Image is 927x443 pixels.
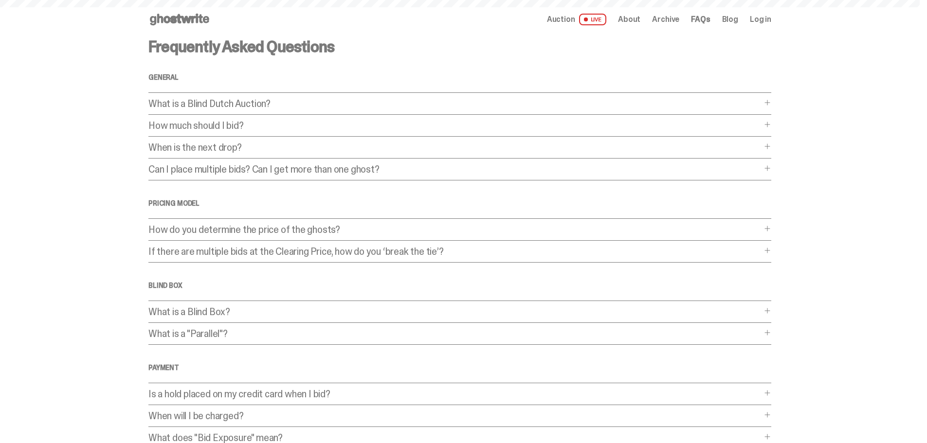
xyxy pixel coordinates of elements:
[148,411,762,421] p: When will I be charged?
[547,16,575,23] span: Auction
[547,14,606,25] a: Auction LIVE
[148,121,762,130] p: How much should I bid?
[148,247,762,256] p: If there are multiple bids at the Clearing Price, how do you ‘break the tie’?
[148,225,762,234] p: How do you determine the price of the ghosts?
[148,99,762,108] p: What is a Blind Dutch Auction?
[750,16,771,23] a: Log in
[148,364,771,371] h4: Payment
[148,389,762,399] p: Is a hold placed on my credit card when I bid?
[148,39,771,54] h3: Frequently Asked Questions
[148,307,762,317] p: What is a Blind Box?
[691,16,710,23] a: FAQs
[148,142,762,152] p: When is the next drop?
[148,74,771,81] h4: General
[618,16,640,23] a: About
[722,16,738,23] a: Blog
[148,433,762,443] p: What does "Bid Exposure" mean?
[148,200,771,207] h4: Pricing Model
[148,164,762,174] p: Can I place multiple bids? Can I get more than one ghost?
[652,16,679,23] a: Archive
[148,282,771,289] h4: Blind Box
[148,329,762,338] p: What is a "Parallel"?
[579,14,607,25] span: LIVE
